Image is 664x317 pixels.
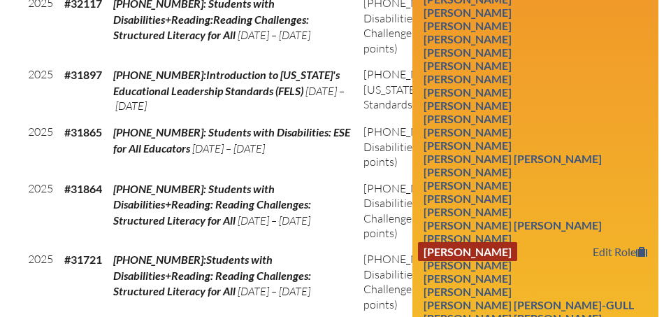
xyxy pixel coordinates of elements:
td: 2025 [22,62,59,119]
td: (20 points) [358,62,566,119]
td: (40 points) [358,176,566,247]
b: #31864 [64,182,102,195]
a: [PERSON_NAME] [PERSON_NAME]-Gull [418,295,640,314]
a: [PERSON_NAME] [418,189,517,208]
a: [PERSON_NAME] [418,136,517,155]
a: [PERSON_NAME] [418,269,517,288]
a: [PERSON_NAME] [418,176,517,195]
span: [DATE] – [DATE] [113,84,345,113]
a: [PERSON_NAME] [418,29,517,48]
a: [PERSON_NAME] [418,109,517,128]
a: [PERSON_NAME] [418,122,517,141]
b: #31721 [64,253,102,266]
span: [PHONE_NUMBER]:Students with Disabilities+Reading: Reading Challenges: Structured Literacy for All [113,253,311,297]
a: [PERSON_NAME] [PERSON_NAME] [418,149,607,168]
span: [PHONE_NUMBER]: Introduction to [US_STATE]'s Educational Leadership Standards (FELS) [363,67,541,111]
b: #31865 [64,125,102,139]
span: [DATE] – [DATE] [238,28,310,42]
td: 2025 [22,119,59,175]
span: [DATE] – [DATE] [238,284,310,298]
a: [PERSON_NAME] [418,282,517,301]
span: [DATE] – [DATE] [238,213,310,227]
a: [PERSON_NAME] [PERSON_NAME] [418,216,607,234]
a: [PERSON_NAME] [418,16,517,35]
a: [PERSON_NAME] [418,3,517,22]
a: [PERSON_NAME] [418,83,517,101]
span: [PHONE_NUMBER]: Students with Disabilities+Reading: Reading Challenges: Structured Literacy for All [113,182,311,227]
b: #31897 [64,68,102,81]
a: [PERSON_NAME] [418,69,517,88]
a: [PERSON_NAME] [418,229,517,248]
a: [PERSON_NAME] [418,43,517,62]
a: [PERSON_NAME] [418,202,517,221]
span: [PHONE_NUMBER]: Students with Disabilities + Reading: Reading Challenges: Structured Literacy for... [363,181,544,225]
a: [PERSON_NAME] [418,242,517,261]
a: [PERSON_NAME] [418,56,517,75]
span: [PHONE_NUMBER]: Students with Disabilities: ESE for All Educators [113,125,350,154]
td: 2025 [22,176,59,247]
a: [PERSON_NAME] [418,162,517,181]
a: [PERSON_NAME] [418,96,517,115]
a: Edit Role [587,242,653,261]
td: (20 points) [358,119,566,175]
span: [PHONE_NUMBER]: Students with Disabilities + Reading: Reading Challenges: Structured Literacy for... [363,252,544,296]
span: [PHONE_NUMBER]: Students with Disabilities: ESE for All Educators [363,125,533,153]
a: [PERSON_NAME] [418,255,517,274]
span: [PHONE_NUMBER]:Introduction to [US_STATE]'s Educational Leadership Standards (FELS) [113,68,340,97]
span: [DATE] – [DATE] [192,141,265,155]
